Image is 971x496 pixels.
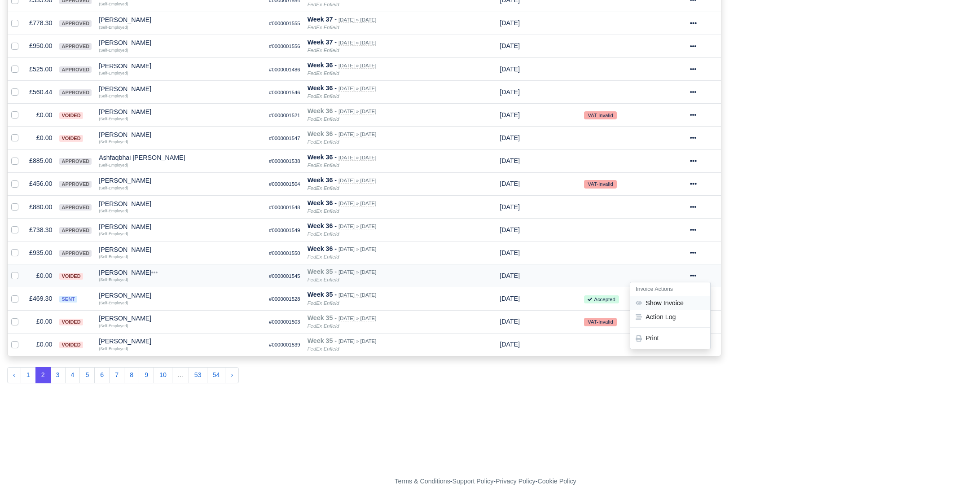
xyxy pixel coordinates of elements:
[99,269,262,276] div: [PERSON_NAME]
[99,25,128,30] small: (Self-Employed)
[500,180,520,187] span: 1 week from now
[99,255,128,259] small: (Self-Employed)
[99,132,262,138] div: [PERSON_NAME]
[269,21,300,26] small: #0000001555
[308,222,337,229] strong: Week 36 -
[65,367,80,383] button: 4
[26,333,56,356] td: £0.00
[269,181,300,187] small: #0000001504
[269,342,300,347] small: #0000001539
[338,292,376,298] small: [DATE] » [DATE]
[207,367,226,383] button: 54
[308,346,339,351] i: FedEx Enfield
[26,218,56,241] td: £738.30
[584,295,619,303] small: Accepted
[269,296,300,302] small: #0000001528
[99,315,262,321] div: [PERSON_NAME]
[26,195,56,218] td: £880.00
[59,66,92,73] span: approved
[59,112,83,119] span: voided
[26,264,56,287] td: £0.00
[26,172,56,195] td: £456.00
[26,149,56,172] td: £885.00
[269,250,300,256] small: #0000001550
[584,111,616,119] small: VAT-Invalid
[308,84,337,92] strong: Week 36 -
[308,139,339,145] i: FedEx Enfield
[308,154,337,161] strong: Week 36 -
[269,158,300,164] small: #0000001538
[154,367,172,383] button: 10
[99,63,262,69] div: [PERSON_NAME]
[99,17,262,23] div: [PERSON_NAME]
[26,35,56,57] td: £950.00
[338,178,376,184] small: [DATE] » [DATE]
[99,94,128,98] small: (Self-Employed)
[500,157,520,164] span: 1 week from now
[630,310,710,324] button: Action Log
[308,16,337,23] strong: Week 37 -
[308,268,337,275] strong: Week 35 -
[59,89,92,96] span: approved
[26,81,56,104] td: £560.44
[308,25,339,30] i: FedEx Enfield
[99,246,262,253] div: [PERSON_NAME]
[99,177,262,184] div: [PERSON_NAME]
[21,367,36,383] button: 1
[500,249,520,256] span: 1 week from now
[338,155,376,161] small: [DATE] » [DATE]
[338,17,376,23] small: [DATE] » [DATE]
[500,111,520,119] span: 1 week from now
[59,204,92,211] span: approved
[269,136,300,141] small: #0000001547
[308,2,339,7] i: FedEx Enfield
[338,86,376,92] small: [DATE] » [DATE]
[26,127,56,149] td: £0.00
[453,478,494,485] a: Support Policy
[269,228,300,233] small: #0000001549
[59,158,92,165] span: approved
[99,48,128,53] small: (Self-Employed)
[99,109,262,115] div: [PERSON_NAME]
[500,295,520,302] span: 1 day from now
[269,205,300,210] small: #0000001548
[99,292,262,298] div: [PERSON_NAME]
[99,347,128,351] small: (Self-Employed)
[26,104,56,127] td: £0.00
[26,310,56,333] td: £0.00
[500,42,520,49] span: 2 weeks from now
[308,130,337,137] strong: Week 36 -
[308,176,337,184] strong: Week 36 -
[99,301,128,305] small: (Self-Employed)
[338,269,376,275] small: [DATE] » [DATE]
[99,2,128,6] small: (Self-Employed)
[338,338,376,344] small: [DATE] » [DATE]
[308,245,337,252] strong: Week 36 -
[630,282,710,296] h6: Invoice Actions
[59,273,83,280] span: voided
[308,39,337,46] strong: Week 37 -
[99,117,128,121] small: (Self-Employed)
[59,181,92,188] span: approved
[124,367,139,383] button: 8
[308,254,339,259] i: FedEx Enfield
[99,154,262,161] div: Ashfaqbhai [PERSON_NAME]
[338,224,376,229] small: [DATE] » [DATE]
[338,63,376,69] small: [DATE] » [DATE]
[59,296,77,303] span: sent
[269,113,300,118] small: #0000001521
[308,107,337,114] strong: Week 36 -
[35,367,51,383] span: 2
[308,70,339,76] i: FedEx Enfield
[584,318,616,326] small: VAT-Invalid
[338,40,376,46] small: [DATE] » [DATE]
[500,226,520,233] span: 1 week from now
[308,337,337,344] strong: Week 35 -
[99,40,262,46] div: [PERSON_NAME]
[338,109,376,114] small: [DATE] » [DATE]
[500,318,520,325] span: 1 day from now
